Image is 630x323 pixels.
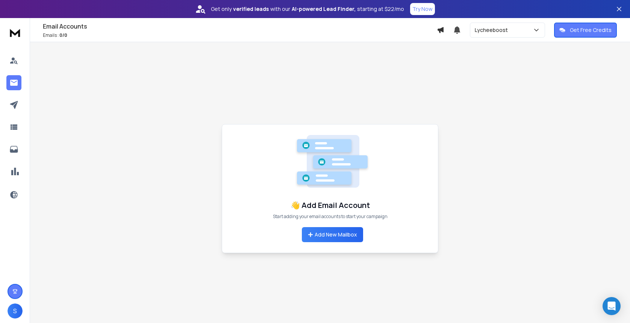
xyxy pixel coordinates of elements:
p: Lycheeboost [475,26,511,34]
button: Add New Mailbox [302,227,363,242]
button: S [8,303,23,318]
p: Get only with our starting at $22/mo [211,5,404,13]
p: Try Now [412,5,433,13]
strong: AI-powered Lead Finder, [292,5,356,13]
p: Start adding your email accounts to start your campaign [273,214,388,220]
h1: Email Accounts [43,22,437,31]
div: Open Intercom Messenger [603,297,621,315]
button: Try Now [410,3,435,15]
h1: 👋 Add Email Account [291,200,370,211]
span: 0 / 0 [59,32,67,38]
img: logo [8,26,23,39]
button: Get Free Credits [554,23,617,38]
p: Get Free Credits [570,26,612,34]
p: Emails : [43,32,437,38]
strong: verified leads [233,5,269,13]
